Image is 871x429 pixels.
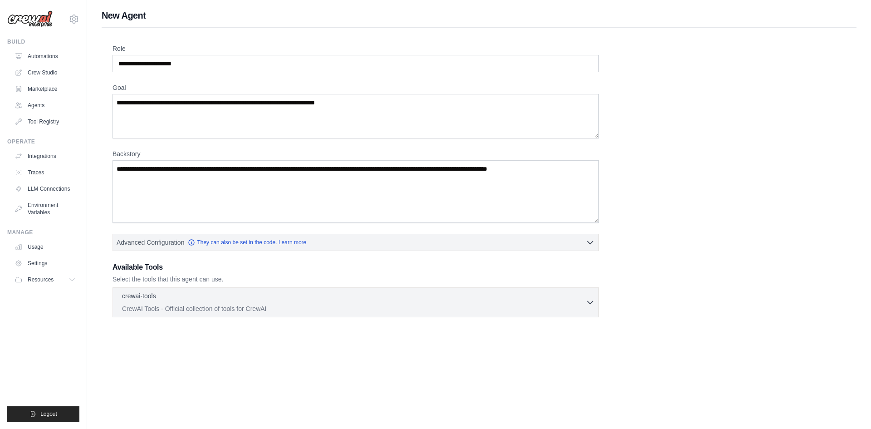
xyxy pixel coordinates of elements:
[40,410,57,418] span: Logout
[113,83,599,92] label: Goal
[122,304,586,313] p: CrewAI Tools - Official collection of tools for CrewAI
[11,149,79,163] a: Integrations
[11,114,79,129] a: Tool Registry
[122,291,156,301] p: crewai-tools
[113,234,598,251] button: Advanced Configuration They can also be set in the code. Learn more
[7,229,79,236] div: Manage
[11,65,79,80] a: Crew Studio
[117,291,595,313] button: crewai-tools CrewAI Tools - Official collection of tools for CrewAI
[11,198,79,220] a: Environment Variables
[11,272,79,287] button: Resources
[113,275,599,284] p: Select the tools that this agent can use.
[7,138,79,145] div: Operate
[102,9,856,22] h1: New Agent
[28,276,54,283] span: Resources
[11,98,79,113] a: Agents
[11,49,79,64] a: Automations
[11,165,79,180] a: Traces
[11,82,79,96] a: Marketplace
[11,240,79,254] a: Usage
[7,38,79,45] div: Build
[113,44,599,53] label: Role
[113,149,599,158] label: Backstory
[117,238,184,247] span: Advanced Configuration
[7,406,79,422] button: Logout
[11,182,79,196] a: LLM Connections
[11,256,79,271] a: Settings
[7,10,53,28] img: Logo
[188,239,306,246] a: They can also be set in the code. Learn more
[113,262,599,273] h3: Available Tools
